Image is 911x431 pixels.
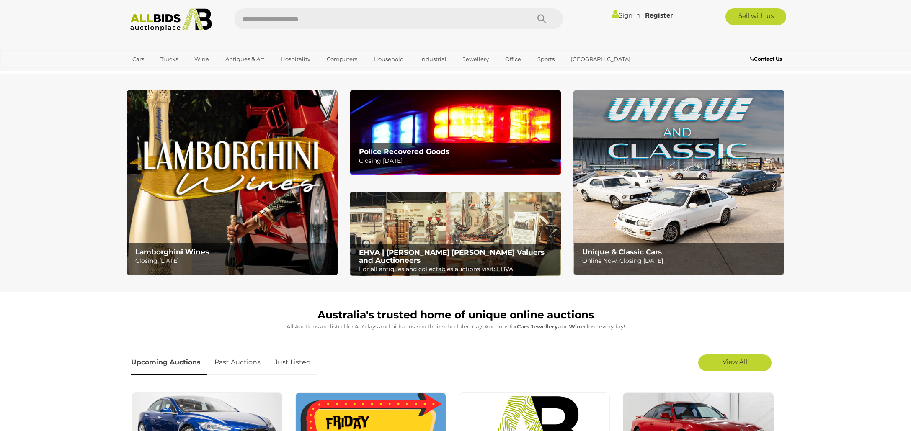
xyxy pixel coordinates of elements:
[532,52,560,66] a: Sports
[612,11,640,19] a: Sign In
[698,354,772,371] a: View All
[750,56,782,62] b: Contact Us
[131,309,780,321] h1: Australia's trusted home of unique online auctions
[368,52,409,66] a: Household
[321,52,363,66] a: Computers
[189,52,214,66] a: Wine
[126,8,217,31] img: Allbids.com.au
[350,90,561,174] a: Police Recovered Goods Police Recovered Goods Closing [DATE]
[220,52,270,66] a: Antiques & Art
[359,264,556,275] p: For all antiques and collectables auctions visit: EHVA
[350,192,561,276] a: EHVA | Evans Hastings Valuers and Auctioneers EHVA | [PERSON_NAME] [PERSON_NAME] Valuers and Auct...
[135,256,333,266] p: Closing [DATE]
[275,52,316,66] a: Hospitality
[573,90,784,275] a: Unique & Classic Cars Unique & Classic Cars Online Now, Closing [DATE]
[350,90,561,174] img: Police Recovered Goods
[582,248,662,256] b: Unique & Classic Cars
[135,248,209,256] b: Lamborghini Wines
[131,350,207,375] a: Upcoming Auctions
[517,323,529,330] strong: Cars
[268,350,317,375] a: Just Listed
[582,256,779,266] p: Online Now, Closing [DATE]
[127,90,338,275] a: Lamborghini Wines Lamborghini Wines Closing [DATE]
[127,90,338,275] img: Lamborghini Wines
[573,90,784,275] img: Unique & Classic Cars
[569,323,584,330] strong: Wine
[415,52,452,66] a: Industrial
[645,11,673,19] a: Register
[565,52,636,66] a: [GEOGRAPHIC_DATA]
[725,8,786,25] a: Sell with us
[521,8,563,29] button: Search
[642,10,644,20] span: |
[127,52,150,66] a: Cars
[723,358,747,366] span: View All
[155,52,183,66] a: Trucks
[359,147,449,156] b: Police Recovered Goods
[208,350,267,375] a: Past Auctions
[359,156,556,166] p: Closing [DATE]
[750,54,784,64] a: Contact Us
[500,52,526,66] a: Office
[350,192,561,276] img: EHVA | Evans Hastings Valuers and Auctioneers
[359,248,545,264] b: EHVA | [PERSON_NAME] [PERSON_NAME] Valuers and Auctioneers
[457,52,494,66] a: Jewellery
[131,322,780,331] p: All Auctions are listed for 4-7 days and bids close on their scheduled day. Auctions for , and cl...
[531,323,558,330] strong: Jewellery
